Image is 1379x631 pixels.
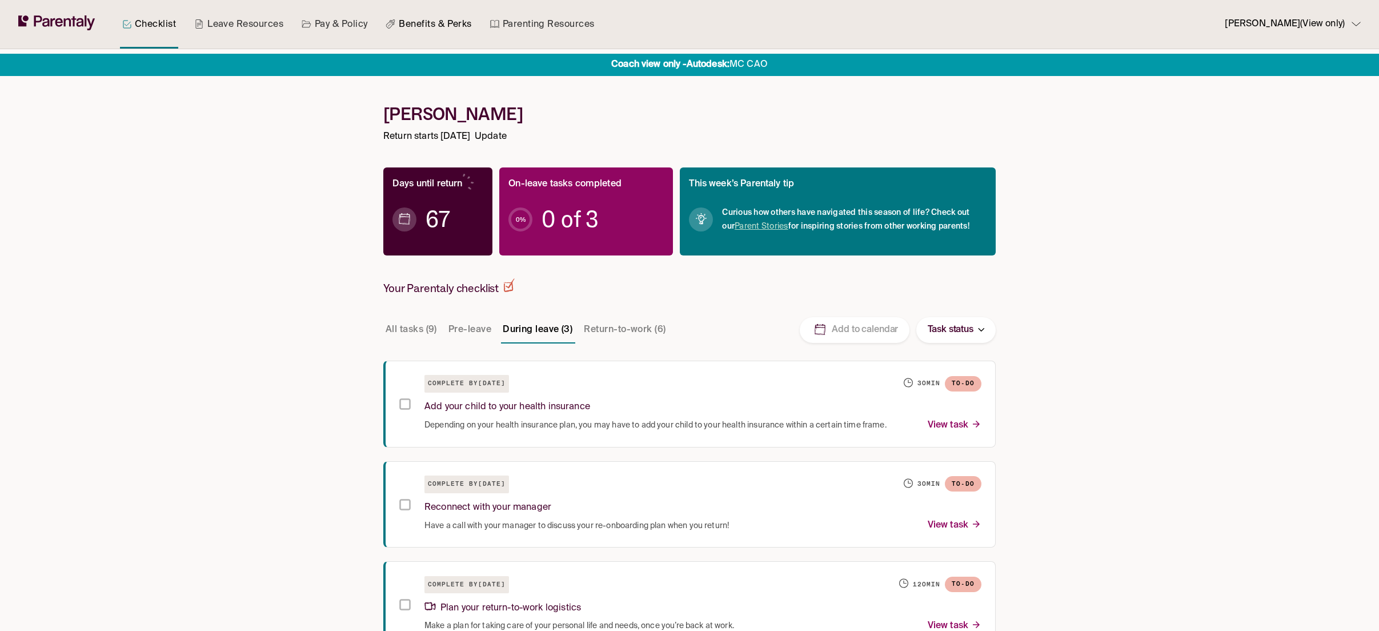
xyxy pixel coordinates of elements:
p: Task status [928,322,973,338]
p: Plan your return-to-work logistics [424,601,581,616]
span: To-do [945,477,981,492]
span: To-do [945,577,981,592]
span: Depending on your health insurance plan, you may have to add your child to your health insurance ... [424,420,887,431]
button: Return-to-work (6) [582,316,668,344]
h1: [PERSON_NAME] [383,103,996,125]
h6: Complete by [DATE] [424,375,509,393]
span: 0 of 3 [542,214,599,225]
span: 67 [426,214,450,225]
p: On-leave tasks completed [508,177,622,192]
h6: Complete by [DATE] [424,476,509,493]
div: Task stage tabs [383,316,671,344]
p: Update [475,129,507,145]
p: Days until return [392,177,463,192]
h2: Your Parentaly checklist [383,278,515,295]
h6: Complete by [DATE] [424,576,509,594]
a: Parent Stories [735,222,788,230]
p: View task [928,518,981,533]
span: Have a call with your manager to discuss your re-onboarding plan when you return! [424,520,729,532]
button: During leave (3) [500,316,575,344]
button: Pre-leave [446,316,494,344]
p: Reconnect with your manager [424,500,551,516]
p: MC CAO [611,57,768,73]
h6: 30 min [917,480,940,489]
span: Curious how others have navigated this season of life? Check out our for inspiring stories from o... [722,206,987,233]
button: Task status [916,317,996,343]
p: This week’s Parentaly tip [689,177,794,192]
h6: 120 min [913,580,940,589]
span: To-do [945,376,981,392]
h6: 30 min [917,379,940,388]
p: View task [928,418,981,433]
p: Return starts [DATE] [383,129,470,145]
button: All tasks (9) [383,316,439,344]
p: [PERSON_NAME] (View only) [1225,17,1345,32]
strong: Coach view only - Autodesk : [611,60,729,69]
p: Add your child to your health insurance [424,400,590,415]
